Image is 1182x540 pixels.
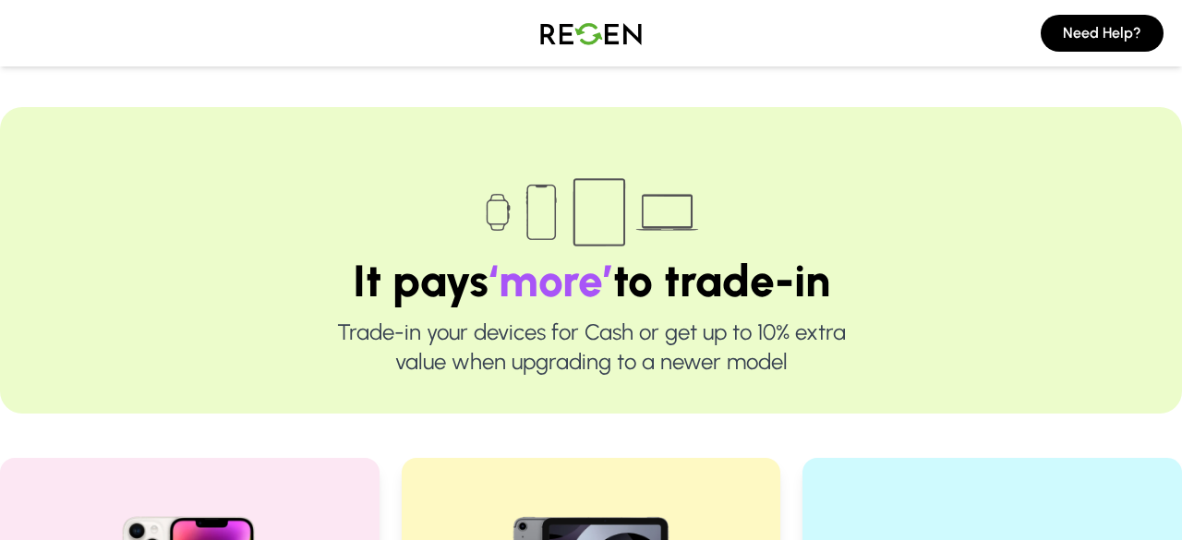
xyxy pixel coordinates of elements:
[59,318,1123,377] p: Trade-in your devices for Cash or get up to 10% extra value when upgrading to a newer model
[526,7,656,59] img: Logo
[1041,15,1164,52] button: Need Help?
[59,258,1123,303] h1: It pays to trade-in
[488,254,613,307] span: ‘more’
[476,166,706,258] img: Trade-in devices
